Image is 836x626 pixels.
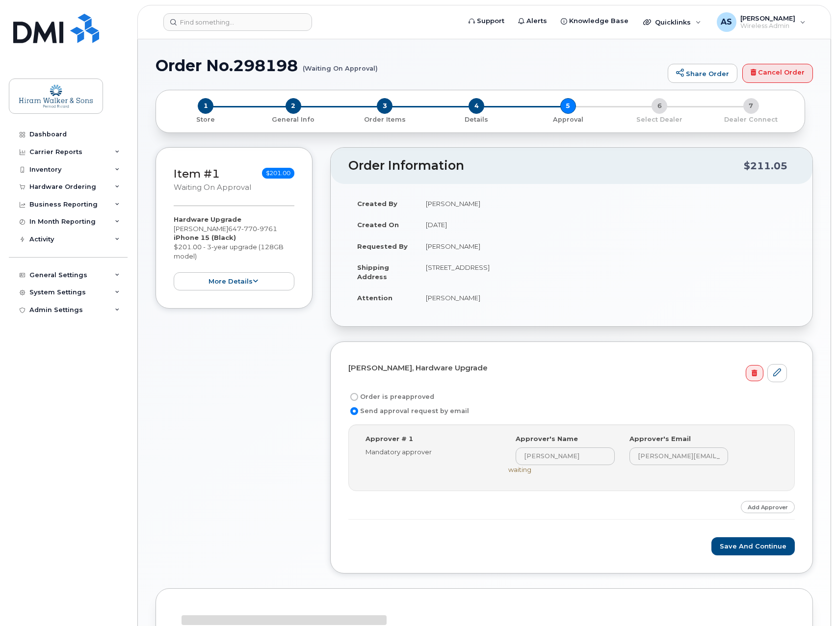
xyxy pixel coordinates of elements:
[516,447,615,465] input: Input
[431,114,522,124] a: 4 Details
[357,221,399,229] strong: Created On
[303,57,378,72] small: (Waiting On Approval)
[262,168,294,179] span: $201.00
[417,214,795,235] td: [DATE]
[198,98,213,114] span: 1
[629,434,691,443] label: Approver's Email
[357,294,392,302] strong: Attention
[357,200,397,208] strong: Created By
[742,64,813,83] a: Cancel Order
[357,263,389,281] strong: Shipping Address
[174,272,294,290] button: more details
[257,225,277,233] span: 9761
[350,393,358,401] input: Order is preapproved
[174,215,294,290] div: [PERSON_NAME] $201.00 - 3-year upgrade (128GB model)
[339,114,431,124] a: 3 Order Items
[366,434,413,443] label: Approver # 1
[508,466,531,473] span: waiting
[469,98,484,114] span: 4
[156,57,663,74] h1: Order No.298198
[174,167,220,181] a: Item #1
[711,537,795,555] button: Save and Continue
[168,115,244,124] p: Store
[357,242,408,250] strong: Requested By
[252,115,336,124] p: General Info
[174,215,241,223] strong: Hardware Upgrade
[668,64,737,83] a: Share Order
[744,156,787,175] div: $211.05
[417,287,795,309] td: [PERSON_NAME]
[417,235,795,257] td: [PERSON_NAME]
[348,391,434,403] label: Order is preapproved
[348,159,744,173] h2: Order Information
[417,193,795,214] td: [PERSON_NAME]
[228,225,277,233] span: 647
[435,115,519,124] p: Details
[741,501,795,513] a: Add Approver
[629,447,729,465] input: Input
[516,434,578,443] label: Approver's Name
[417,257,795,287] td: [STREET_ADDRESS]
[248,114,340,124] a: 2 General Info
[366,447,494,457] div: Mandatory approver
[343,115,427,124] p: Order Items
[348,405,469,417] label: Send approval request by email
[350,407,358,415] input: Send approval request by email
[241,225,257,233] span: 770
[174,183,251,192] small: Waiting On Approval
[377,98,392,114] span: 3
[164,114,248,124] a: 1 Store
[348,364,787,372] h4: [PERSON_NAME], Hardware Upgrade
[286,98,301,114] span: 2
[174,234,236,241] strong: iPhone 15 (Black)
